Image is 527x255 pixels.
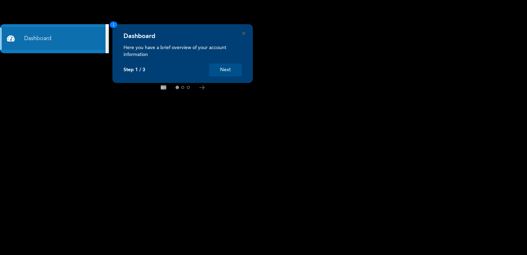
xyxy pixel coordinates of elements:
h4: Dashboard [123,32,155,40]
button: Next [209,64,242,76]
span: 1 [110,21,117,28]
p: Here you have a brief overview of your account information [123,44,242,58]
button: Close [242,32,245,35]
p: Step 1 / 3 [123,67,145,73]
